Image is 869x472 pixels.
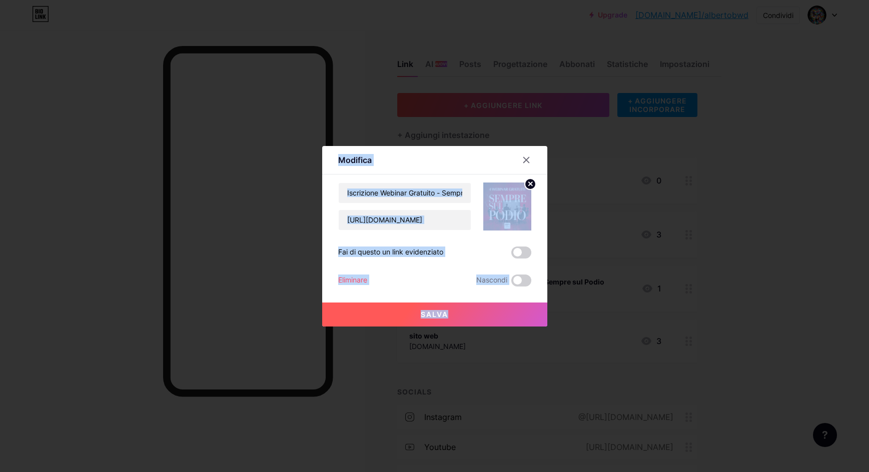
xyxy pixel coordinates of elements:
input: Titolo [339,183,471,203]
div: Modifica [338,154,372,166]
div: Eliminare [338,274,367,286]
div: Fai di questo un link evidenziato [338,246,443,258]
input: URL [339,210,471,230]
button: Salva [322,302,547,326]
span: Salva [421,310,448,318]
span: Nascondi [476,274,507,286]
img: link_thumbnail [483,182,531,230]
